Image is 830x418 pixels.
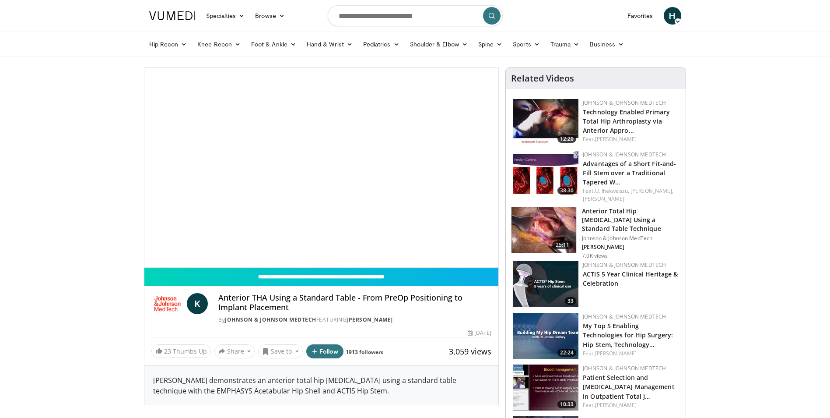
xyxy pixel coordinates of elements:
[218,293,491,312] h4: Anterior THA Using a Standard Table - From PreOp Positioning to Implant Placement
[149,11,196,20] img: VuMedi Logo
[246,35,301,53] a: Foot & Ankle
[511,207,576,253] img: 981f09db-b38d-4b2a-8611-0a469182ee2c.150x105_q85_crop-smart_upscale.jpg
[144,68,499,268] video-js: Video Player
[164,347,171,355] span: 23
[595,401,637,409] a: [PERSON_NAME]
[513,313,578,359] img: 9edc788b-f8bf-44bc-85fd-baefa362ab1c.150x105_q85_crop-smart_upscale.jpg
[565,297,576,305] span: 33
[187,293,208,314] a: K
[214,344,255,358] button: Share
[583,313,666,320] a: Johnson & Johnson MedTech
[347,316,393,323] a: [PERSON_NAME]
[513,365,578,411] a: 10:33
[306,344,344,358] button: Follow
[513,99,578,145] img: ca0d5772-d6f0-440f-9d9c-544dbf2110f6.150x105_q85_crop-smart_upscale.jpg
[473,35,508,53] a: Spine
[513,151,578,197] a: 38:30
[557,349,576,357] span: 22:24
[583,151,666,158] a: Johnson & Johnson MedTech
[405,35,473,53] a: Shoulder & Elbow
[583,350,679,358] div: Feat.
[144,366,499,405] div: [PERSON_NAME] demonstrates an anterior total hip [MEDICAL_DATA] using a standard table technique ...
[468,329,491,337] div: [DATE]
[595,135,637,143] a: [PERSON_NAME]
[250,7,290,25] a: Browse
[513,261,578,307] a: 33
[552,241,573,249] span: 25:11
[583,99,666,106] a: Johnson & Johnson MedTech
[583,322,673,348] a: My Top 5 Enabling Technologies for Hip Surgery: Hip Stem, Technology…
[201,7,250,25] a: Specialties
[582,235,680,242] p: Johnson & Johnson MedTech
[583,373,675,400] a: Patient Selection and [MEDICAL_DATA] Management in Outpatient Total J…
[557,187,576,195] span: 38:30
[513,313,578,359] a: 22:24
[144,35,193,53] a: Hip Recon
[583,401,679,409] div: Feat.
[258,344,303,358] button: Save to
[583,365,666,372] a: Johnson & Johnson MedTech
[582,207,680,233] h3: Anterior Total Hip [MEDICAL_DATA] Using a Standard Table Technique
[583,270,678,287] a: ACTIS 5 Year Clinical Heritage & Celebration
[218,316,491,324] div: By FEATURING
[511,73,574,84] h4: Related Videos
[585,35,629,53] a: Business
[508,35,545,53] a: Sports
[557,400,576,408] span: 10:33
[513,261,578,307] img: 2cb2a69d-587e-4ba2-8647-f28d6a0c30cd.150x105_q85_crop-smart_upscale.jpg
[358,35,405,53] a: Pediatrics
[225,316,316,323] a: Johnson & Johnson MedTech
[595,187,629,195] a: U. Ihekweazu,
[630,187,673,195] a: [PERSON_NAME],
[513,365,578,411] img: 82a7e5e5-a300-4827-9a0c-6e3182ab3b4d.150x105_q85_crop-smart_upscale.jpg
[583,261,666,269] a: Johnson & Johnson MedTech
[583,135,679,143] div: Feat.
[545,35,585,53] a: Trauma
[595,350,637,357] a: [PERSON_NAME]
[346,348,383,356] a: 1913 followers
[583,187,679,203] div: Feat.
[513,151,578,197] img: 95786e68-19e1-4634-a8c5-ad44c4cb42c9.150x105_q85_crop-smart_upscale.jpg
[328,5,503,26] input: Search topics, interventions
[583,195,624,202] a: [PERSON_NAME]
[511,207,680,259] a: 25:11 Anterior Total Hip [MEDICAL_DATA] Using a Standard Table Technique Johnson & Johnson MedTec...
[622,7,658,25] a: Favorites
[151,293,184,314] img: Johnson & Johnson MedTech
[582,244,680,251] p: [PERSON_NAME]
[582,252,608,259] p: 7.0K views
[301,35,358,53] a: Hand & Wrist
[557,135,576,143] span: 12:20
[583,159,676,186] a: Advantages of a Short Fit-and-Fill Stem over a Traditional Tapered W…
[583,108,670,135] a: Technology Enabled Primary Total Hip Arthroplasty via Anterior Appro…
[192,35,246,53] a: Knee Recon
[151,344,211,358] a: 23 Thumbs Up
[513,99,578,145] a: 12:20
[664,7,681,25] a: H
[449,346,491,357] span: 3,059 views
